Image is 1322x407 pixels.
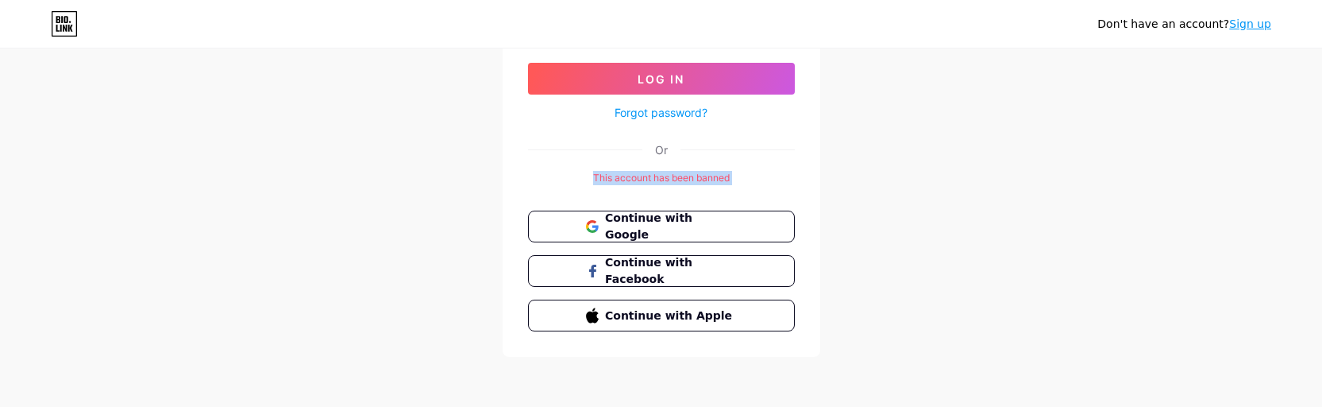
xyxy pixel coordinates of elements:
[615,104,707,121] a: Forgot password?
[605,210,736,243] span: Continue with Google
[638,72,684,86] span: Log In
[528,171,795,185] div: This account has been banned
[528,300,795,331] button: Continue with Apple
[605,308,736,324] span: Continue with Apple
[528,63,795,95] button: Log In
[528,255,795,287] button: Continue with Facebook
[1229,17,1271,30] a: Sign up
[655,141,668,158] div: Or
[605,254,736,288] span: Continue with Facebook
[528,211,795,242] button: Continue with Google
[1097,16,1271,33] div: Don't have an account?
